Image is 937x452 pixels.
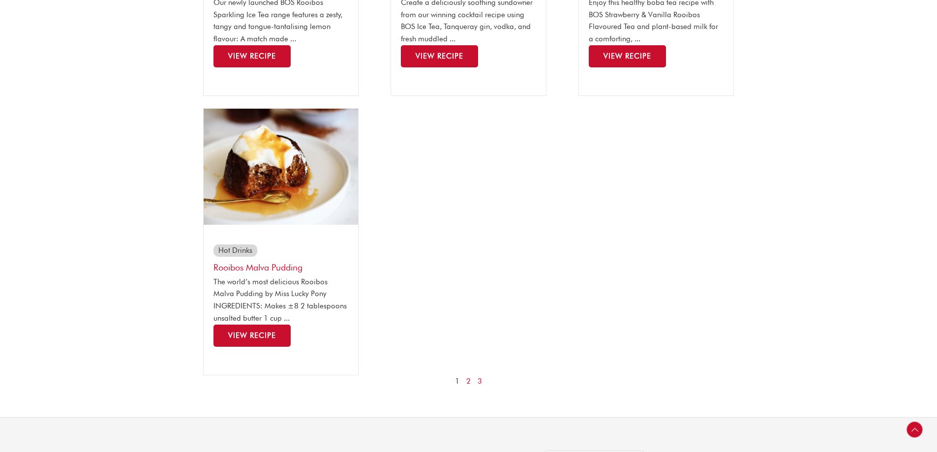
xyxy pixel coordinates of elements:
a: Hot Drinks [218,246,252,255]
a: Read more about Rooibos Malva Pudding [213,325,291,347]
a: 3 [478,375,482,388]
a: Read more about Vuyo’s Lemon & Rosemary Soother Cocktail [401,45,478,67]
img: malva pudding,iced tea,bos,rooibos [204,109,359,225]
a: 2 [466,375,471,388]
span: View Recipe [604,52,651,60]
p: The world’s most delicious Rooibos Malva Pudding by Miss Lucky Pony INGREDIENTS: Makes ±8 2 table... [213,276,349,325]
span: View Recipe [228,331,276,340]
span: View Recipe [228,52,276,60]
span: 1 [455,375,459,388]
a: Rooibos Malva Pudding [213,262,302,272]
a: Read more about Healthy Boba Tea: Strawberry & Vanilla [589,45,666,67]
span: View Recipe [416,52,463,60]
nav: Pagination [193,375,744,388]
a: Read more about Spiked Lemonade with BOS Sparkling Lemon Ice Tea [213,45,291,67]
